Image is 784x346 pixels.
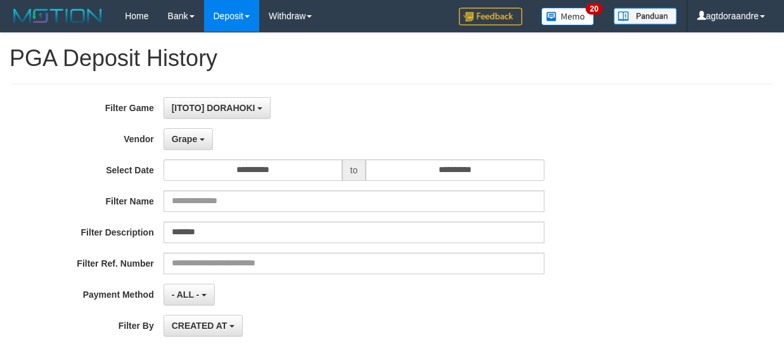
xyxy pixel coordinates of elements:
button: [ITOTO] DORAHOKI [164,97,271,119]
span: 20 [586,3,603,15]
span: Grape [172,134,197,144]
span: CREATED AT [172,321,228,331]
img: MOTION_logo.png [10,6,106,25]
img: Feedback.jpg [459,8,522,25]
button: Grape [164,128,213,150]
img: Button%20Memo.svg [541,8,594,25]
img: panduan.png [614,8,677,25]
h1: PGA Deposit History [10,46,774,71]
button: - ALL - [164,284,215,305]
span: - ALL - [172,289,200,300]
span: to [342,159,366,181]
span: [ITOTO] DORAHOKI [172,103,255,113]
button: CREATED AT [164,315,243,336]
